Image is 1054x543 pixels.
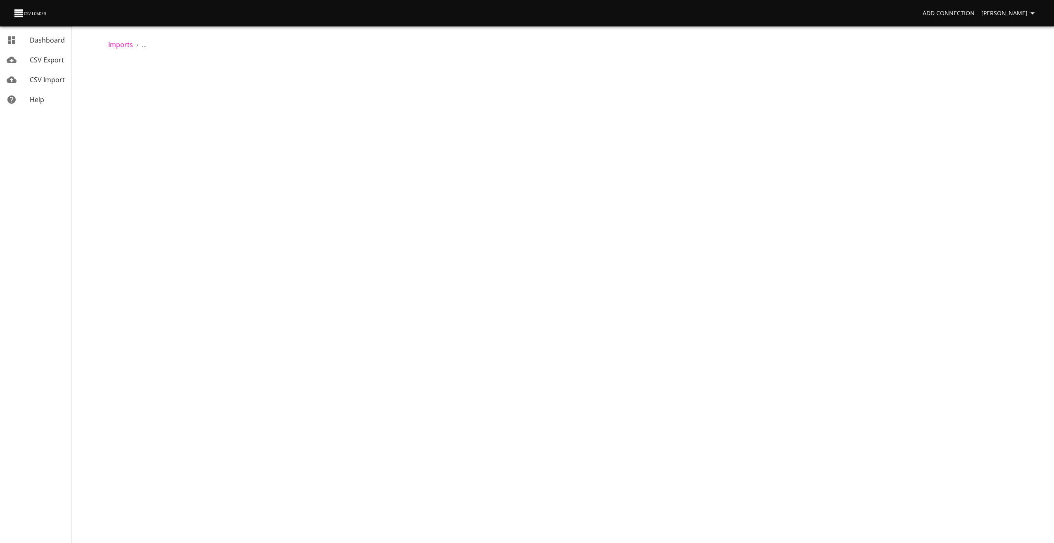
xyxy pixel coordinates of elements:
[136,40,138,50] li: ›
[30,95,44,104] span: Help
[108,40,133,49] a: Imports
[919,6,978,21] a: Add Connection
[30,75,65,84] span: CSV Import
[981,8,1037,19] span: [PERSON_NAME]
[30,36,65,45] span: Dashboard
[978,6,1041,21] button: [PERSON_NAME]
[13,7,48,19] img: CSV Loader
[923,8,975,19] span: Add Connection
[30,55,64,64] span: CSV Export
[142,40,147,50] p: ...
